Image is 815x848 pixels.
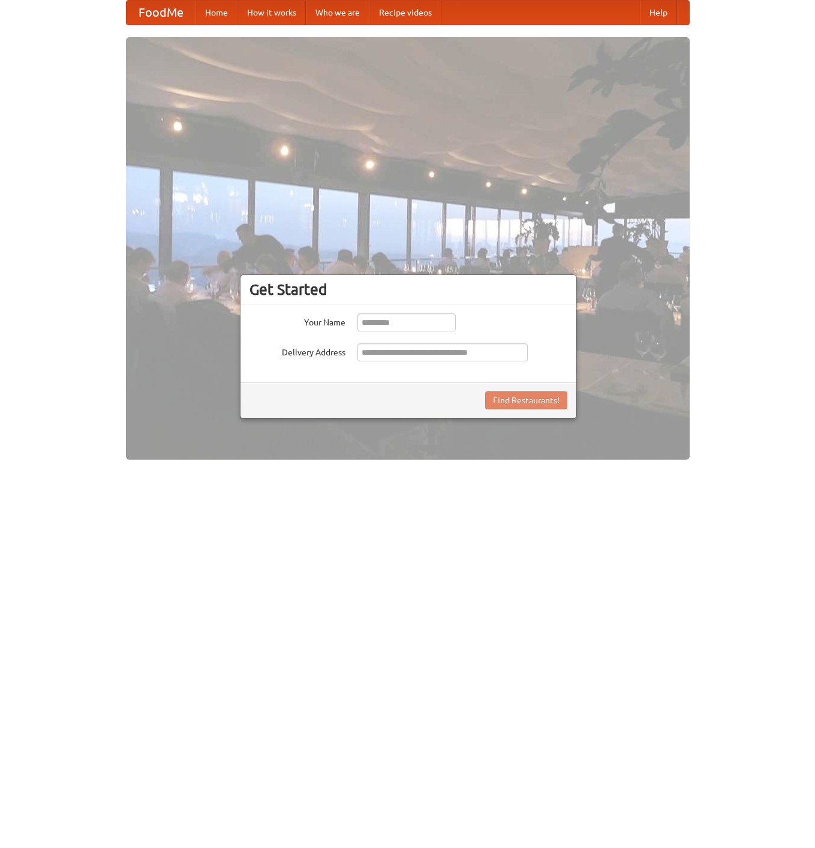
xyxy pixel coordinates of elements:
[306,1,369,25] a: Who we are
[249,343,345,358] label: Delivery Address
[249,280,567,298] h3: Get Started
[127,1,196,25] a: FoodMe
[369,1,441,25] a: Recipe videos
[237,1,306,25] a: How it works
[249,313,345,328] label: Your Name
[196,1,237,25] a: Home
[640,1,677,25] a: Help
[485,391,567,409] button: Find Restaurants!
